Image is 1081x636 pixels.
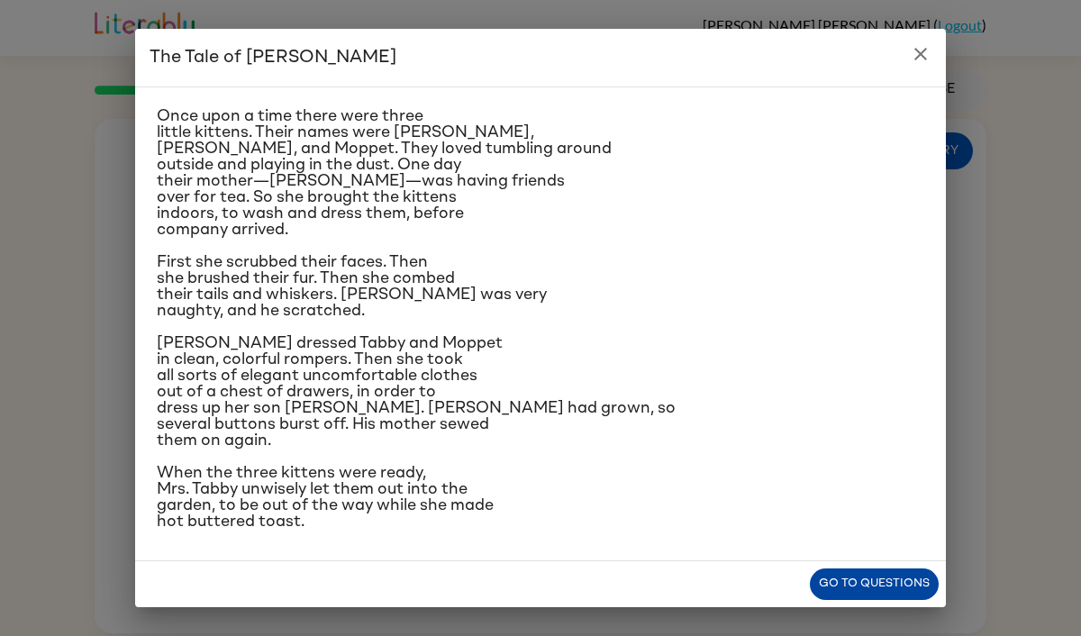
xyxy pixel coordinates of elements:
[135,29,946,86] h2: The Tale of [PERSON_NAME]
[903,36,939,72] button: close
[810,568,939,600] button: Go to questions
[157,465,494,530] span: When the three kittens were ready, Mrs. Tabby unwisely let them out into the garden, to be out of...
[157,254,547,319] span: First she scrubbed their faces. Then she brushed their fur. Then she combed their tails and whisk...
[157,335,676,449] span: [PERSON_NAME] dressed Tabby and Moppet in clean, colorful rompers. Then she took all sorts of ele...
[157,108,612,238] span: Once upon a time there were three little kittens. Their names were [PERSON_NAME], [PERSON_NAME], ...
